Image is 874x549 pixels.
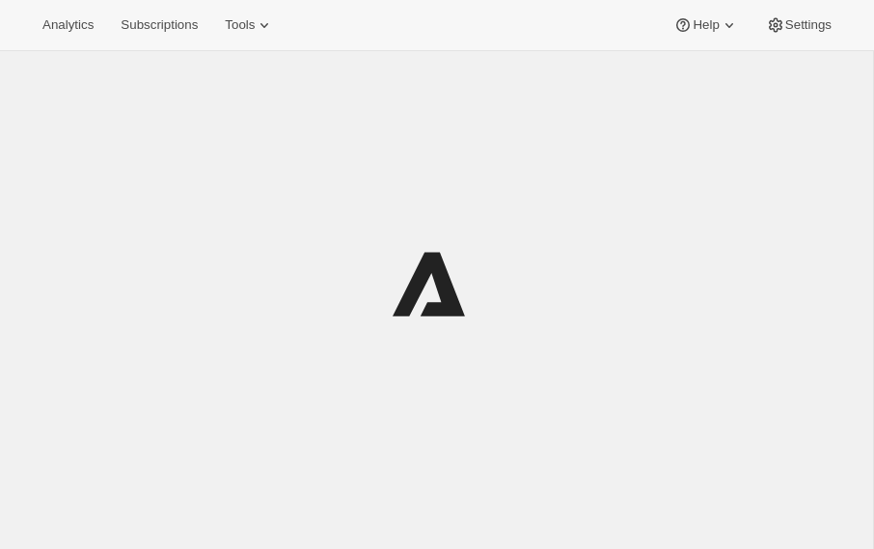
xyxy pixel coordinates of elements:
[121,17,198,33] span: Subscriptions
[213,12,286,39] button: Tools
[785,17,832,33] span: Settings
[109,12,209,39] button: Subscriptions
[662,12,750,39] button: Help
[754,12,843,39] button: Settings
[225,17,255,33] span: Tools
[42,17,94,33] span: Analytics
[31,12,105,39] button: Analytics
[693,17,719,33] span: Help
